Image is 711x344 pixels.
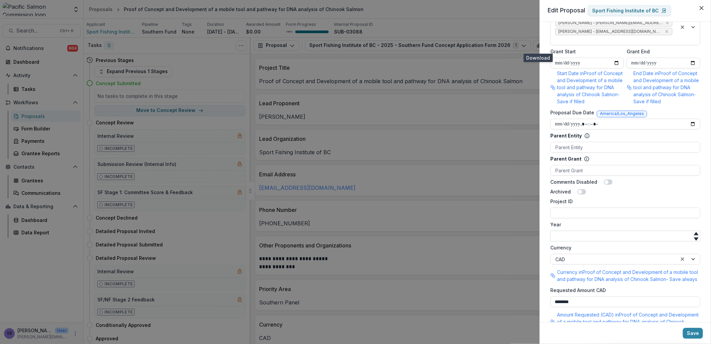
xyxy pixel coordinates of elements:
[558,20,663,25] span: [PERSON_NAME] - [PERSON_NAME][EMAIL_ADDRESS][DOMAIN_NAME]
[550,155,581,162] p: Parent Grant
[627,48,696,55] label: Grant End
[550,48,620,55] label: Grant Start
[550,198,696,205] label: Project ID
[550,287,696,294] label: Requested Amount CAD
[664,28,670,35] div: Remove Christina Langlois - perkin@psc.org
[557,311,700,332] p: Amount Requested (CAD) in Proof of Concept and Development of a mobile tool and pathway for DNA a...
[557,70,624,105] p: Start Date in Proof of Concept and Development of a mobile tool and pathway for DNA analysis of C...
[558,29,662,34] span: [PERSON_NAME] - [EMAIL_ADDRESS][DOMAIN_NAME]
[633,70,700,105] p: End Date in Proof of Concept and Development of a mobile tool and pathway for DNA analysis of Chi...
[683,328,703,339] button: Save
[679,23,687,31] div: Clear selected options
[550,132,582,139] p: Parent Entity
[550,244,696,251] label: Currency
[600,111,644,116] span: America/Los_Angeles
[557,269,700,283] p: Currency in Proof of Concept and Development of a mobile tool and pathway for DNA analysis of Chi...
[665,19,670,26] div: Remove Victor Keong - keong@psc.org
[592,8,659,14] p: Sport Fishing Institute of BC
[550,178,597,185] label: Comments Disabled
[696,3,707,13] button: Close
[588,5,671,16] a: Sport Fishing Institute of BC
[679,255,687,263] div: Clear selected options
[550,109,594,116] label: Proposal Due Date
[548,7,585,14] span: Edit Proposal
[550,188,571,195] label: Archived
[550,221,696,228] label: Year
